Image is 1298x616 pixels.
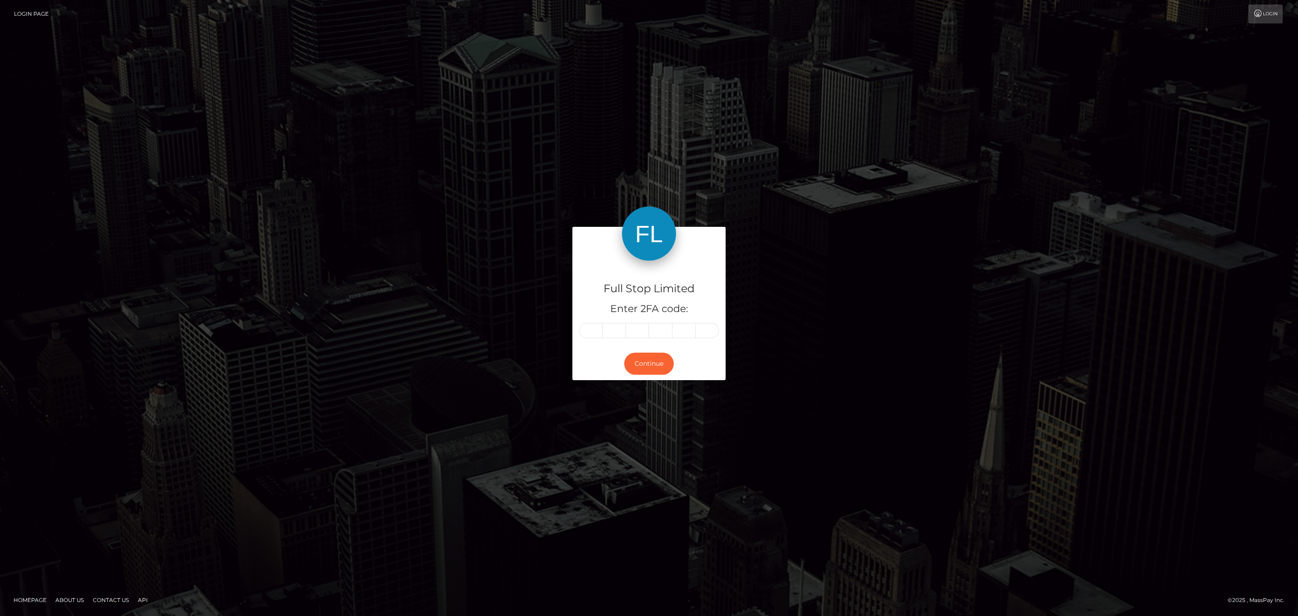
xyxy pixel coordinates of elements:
a: Homepage [10,593,50,607]
div: © 2025 , MassPay Inc. [1228,595,1291,605]
button: Continue [624,353,674,375]
a: About Us [52,593,87,607]
a: API [134,593,151,607]
a: Contact Us [89,593,133,607]
h5: Enter 2FA code: [579,302,719,316]
a: Login [1248,5,1283,23]
h4: Full Stop Limited [579,281,719,297]
a: Login Page [14,5,49,23]
img: Full Stop Limited [622,207,676,261]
